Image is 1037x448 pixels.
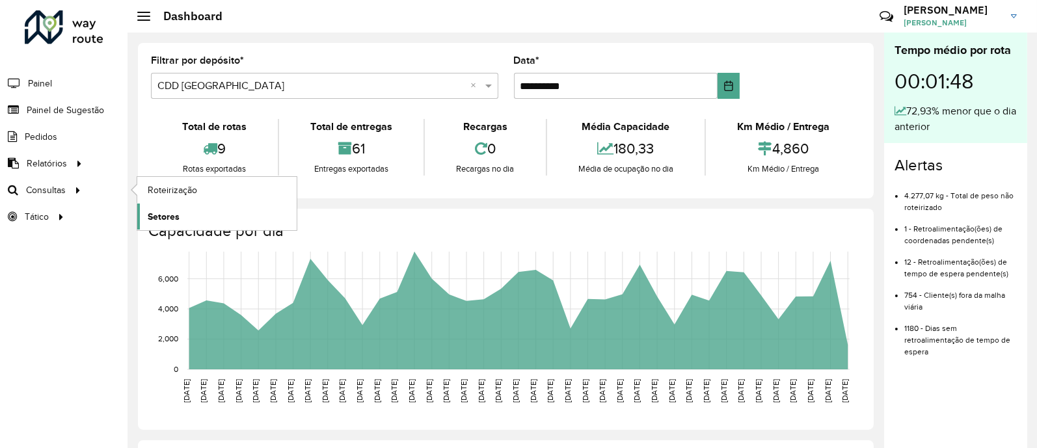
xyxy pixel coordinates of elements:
[904,313,1017,358] li: 1180 - Dias sem retroalimentação de tempo de espera
[148,210,180,224] span: Setores
[546,379,554,402] text: [DATE]
[407,379,416,402] text: [DATE]
[217,379,225,402] text: [DATE]
[895,156,1017,175] h4: Alertas
[615,379,624,402] text: [DATE]
[563,379,572,402] text: [DATE]
[806,379,815,402] text: [DATE]
[633,379,641,402] text: [DATE]
[720,379,728,402] text: [DATE]
[718,73,740,99] button: Choose Date
[709,163,857,176] div: Km Médio / Entrega
[26,183,66,197] span: Consultas
[282,135,420,163] div: 61
[904,4,1001,16] h3: [PERSON_NAME]
[471,78,482,94] span: Clear all
[514,53,540,68] label: Data
[895,103,1017,135] div: 72,93% menor que o dia anterior
[550,135,701,163] div: 180,33
[442,379,450,402] text: [DATE]
[154,135,275,163] div: 9
[684,379,693,402] text: [DATE]
[182,379,191,402] text: [DATE]
[286,379,295,402] text: [DATE]
[895,59,1017,103] div: 00:01:48
[338,379,347,402] text: [DATE]
[754,379,762,402] text: [DATE]
[148,222,861,241] h4: Capacidade por dia
[373,379,381,402] text: [DATE]
[529,379,537,402] text: [DATE]
[709,135,857,163] div: 4,860
[25,130,57,144] span: Pedidos
[904,246,1017,280] li: 12 - Retroalimentação(ões) de tempo de espera pendente(s)
[234,379,243,402] text: [DATE]
[904,213,1017,246] li: 1 - Retroalimentação(ões) de coordenadas pendente(s)
[824,379,832,402] text: [DATE]
[494,379,502,402] text: [DATE]
[702,379,710,402] text: [DATE]
[667,379,676,402] text: [DATE]
[151,53,244,68] label: Filtrar por depósito
[872,3,900,31] a: Contato Rápido
[137,204,297,230] a: Setores
[788,379,797,402] text: [DATE]
[137,177,297,203] a: Roteirização
[841,379,849,402] text: [DATE]
[581,379,589,402] text: [DATE]
[459,379,468,402] text: [DATE]
[650,379,658,402] text: [DATE]
[158,335,178,343] text: 2,000
[148,183,197,197] span: Roteirização
[27,157,67,170] span: Relatórios
[174,365,178,373] text: 0
[269,379,277,402] text: [DATE]
[251,379,260,402] text: [DATE]
[28,77,52,90] span: Painel
[598,379,606,402] text: [DATE]
[736,379,745,402] text: [DATE]
[303,379,312,402] text: [DATE]
[355,379,364,402] text: [DATE]
[425,379,433,402] text: [DATE]
[150,9,222,23] h2: Dashboard
[199,379,208,402] text: [DATE]
[321,379,329,402] text: [DATE]
[27,103,104,117] span: Painel de Sugestão
[550,119,701,135] div: Média Capacidade
[904,180,1017,213] li: 4.277,07 kg - Total de peso não roteirizado
[282,119,420,135] div: Total de entregas
[550,163,701,176] div: Média de ocupação no dia
[154,163,275,176] div: Rotas exportadas
[904,17,1001,29] span: [PERSON_NAME]
[709,119,857,135] div: Km Médio / Entrega
[772,379,780,402] text: [DATE]
[428,119,542,135] div: Recargas
[428,135,542,163] div: 0
[158,274,178,283] text: 6,000
[904,280,1017,313] li: 754 - Cliente(s) fora da malha viária
[154,119,275,135] div: Total de rotas
[428,163,542,176] div: Recargas no dia
[511,379,520,402] text: [DATE]
[158,304,178,313] text: 4,000
[477,379,485,402] text: [DATE]
[895,42,1017,59] div: Tempo médio por rota
[390,379,398,402] text: [DATE]
[282,163,420,176] div: Entregas exportadas
[25,210,49,224] span: Tático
